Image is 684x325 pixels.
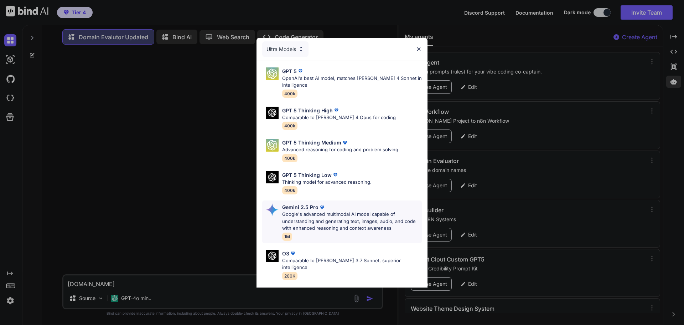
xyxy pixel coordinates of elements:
[298,46,304,52] img: Pick Models
[282,146,398,153] p: Advanced reasoning for coding and problem solving
[341,139,348,146] img: premium
[282,250,289,257] p: O3
[289,250,296,257] img: premium
[266,107,279,119] img: Pick Models
[282,67,297,75] p: GPT 5
[332,171,339,178] img: premium
[416,46,422,52] img: close
[297,67,304,75] img: premium
[282,75,422,89] p: OpenAI's best AI model, matches [PERSON_NAME] 4 Sonnet in Intelligence
[282,211,422,232] p: Google's advanced multimodal AI model capable of understanding and generating text, images, audio...
[333,107,340,114] img: premium
[282,272,297,280] span: 200K
[282,154,297,162] span: 400k
[262,41,309,57] div: Ultra Models
[282,107,333,114] p: GPT 5 Thinking High
[266,250,279,262] img: Pick Models
[282,186,297,194] span: 400k
[282,139,341,146] p: GPT 5 Thinking Medium
[266,67,279,80] img: Pick Models
[266,139,279,152] img: Pick Models
[282,179,372,186] p: Thinking model for advanced reasoning.
[282,90,297,98] span: 400k
[266,171,279,184] img: Pick Models
[282,203,318,211] p: Gemini 2.5 Pro
[282,114,396,121] p: Comparable to [PERSON_NAME] 4 Opus for coding
[282,171,332,179] p: GPT 5 Thinking Low
[318,204,326,211] img: premium
[266,203,279,216] img: Pick Models
[282,122,297,130] span: 400k
[282,257,422,271] p: Comparable to [PERSON_NAME] 3.7 Sonnet, superior intelligence
[282,233,292,241] span: 1M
